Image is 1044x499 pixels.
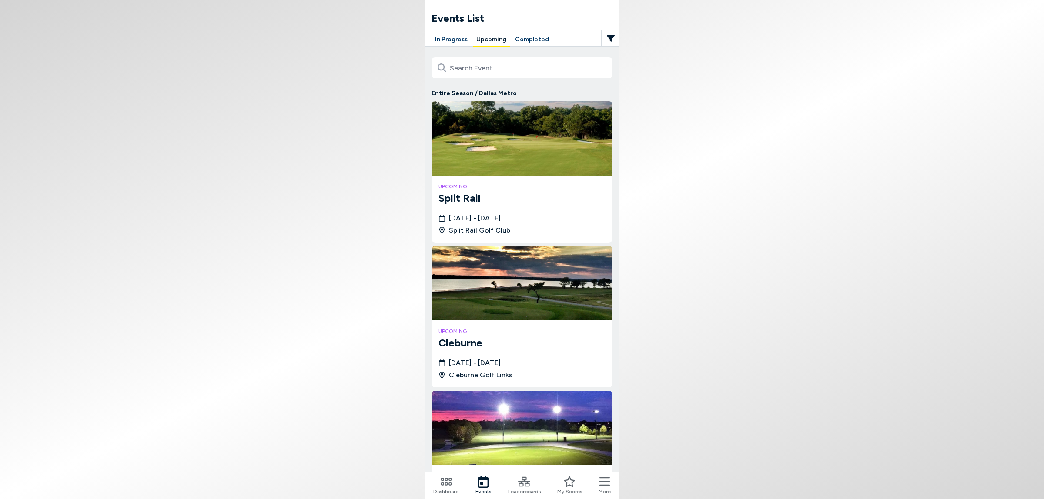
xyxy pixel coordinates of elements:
[425,33,619,47] div: Manage your account
[432,101,612,176] img: Split Rail
[449,370,512,380] span: Cleburne Golf Links
[557,476,582,496] a: My Scores
[432,57,612,78] input: Search Event
[557,488,582,496] span: My Scores
[432,89,612,98] p: Entire Season / Dallas Metro
[432,246,612,320] img: Cleburne
[432,33,471,47] button: In Progress
[475,476,491,496] a: Events
[475,488,491,496] span: Events
[438,183,606,190] h4: upcoming
[438,327,606,335] h4: upcoming
[432,101,612,243] a: Split RailupcomingSplit Rail[DATE] - [DATE]Split Rail Golf Club
[599,476,611,496] button: More
[449,225,510,236] span: Split Rail Golf Club
[432,10,619,26] h1: Events List
[433,476,459,496] a: Dashboard
[508,488,541,496] span: Leaderboards
[449,213,501,223] span: [DATE] - [DATE]
[508,476,541,496] a: Leaderboards
[438,190,606,206] h3: Split Rail
[512,33,552,47] button: Completed
[599,488,611,496] span: More
[432,391,612,465] img: Pecan Hollow
[449,358,501,368] span: [DATE] - [DATE]
[473,33,510,47] button: Upcoming
[438,335,606,351] h3: Cleburne
[432,246,612,387] a: CleburneupcomingCleburne[DATE] - [DATE]Cleburne Golf Links
[433,488,459,496] span: Dashboard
